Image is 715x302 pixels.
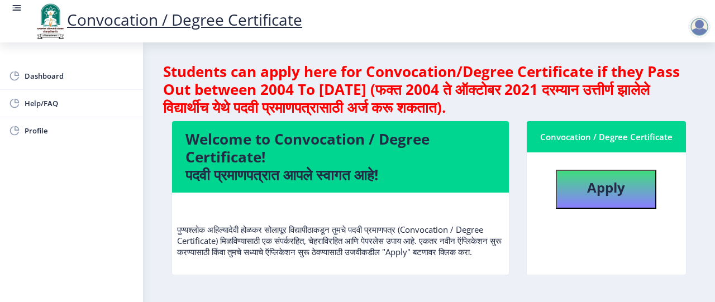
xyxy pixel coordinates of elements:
img: logo [34,2,67,40]
span: Dashboard [25,69,134,83]
h4: Welcome to Convocation / Degree Certificate! पदवी प्रमाणपत्रात आपले स्वागत आहे! [185,130,495,184]
b: Apply [587,178,625,196]
span: Profile [25,124,134,137]
p: पुण्यश्लोक अहिल्यादेवी होळकर सोलापूर विद्यापीठाकडून तुमचे पदवी प्रमाणपत्र (Convocation / Degree C... [177,202,504,257]
div: Convocation / Degree Certificate [540,130,673,143]
span: Help/FAQ [25,97,134,110]
a: Convocation / Degree Certificate [34,9,302,30]
h4: Students can apply here for Convocation/Degree Certificate if they Pass Out between 2004 To [DATE... [163,63,695,116]
button: Apply [556,170,656,209]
